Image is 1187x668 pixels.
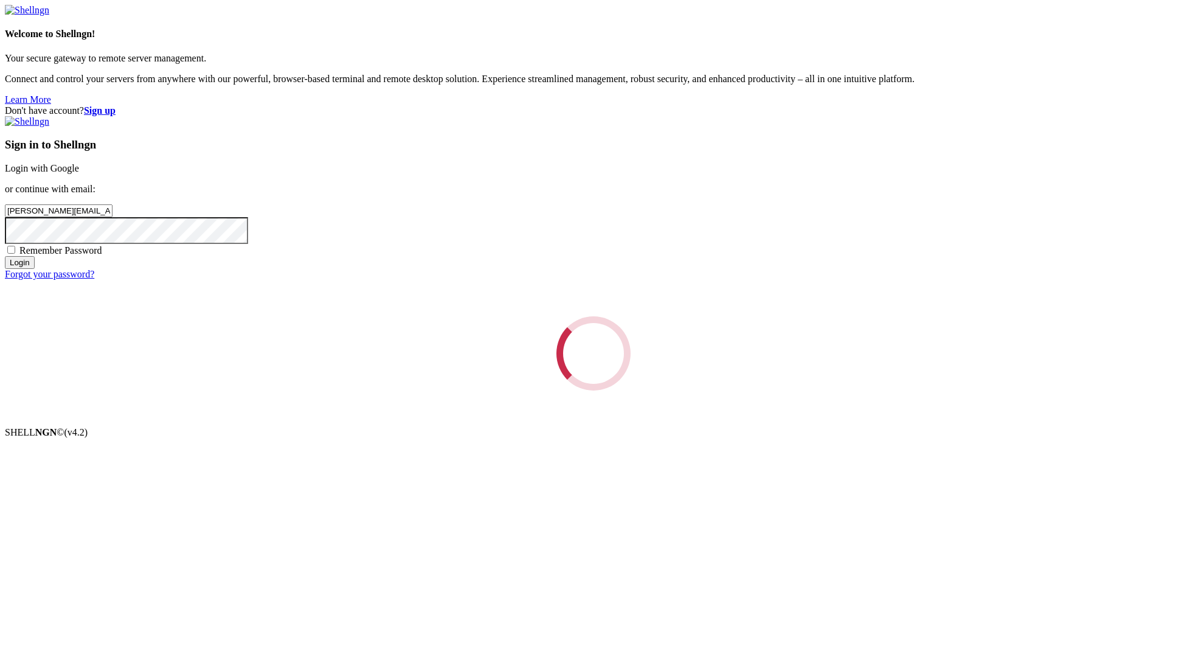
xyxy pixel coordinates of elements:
[5,105,1182,116] div: Don't have account?
[5,5,49,16] img: Shellngn
[5,29,1182,40] h4: Welcome to Shellngn!
[5,269,94,279] a: Forgot your password?
[7,246,15,254] input: Remember Password
[5,74,1182,85] p: Connect and control your servers from anywhere with our powerful, browser-based terminal and remo...
[5,204,112,217] input: Email address
[5,94,51,105] a: Learn More
[5,53,1182,64] p: Your secure gateway to remote server management.
[550,310,637,397] div: Loading...
[35,427,57,437] b: NGN
[5,138,1182,151] h3: Sign in to Shellngn
[5,256,35,269] input: Login
[64,427,88,437] span: 4.2.0
[5,184,1182,195] p: or continue with email:
[19,245,102,256] span: Remember Password
[5,427,88,437] span: SHELL ©
[5,163,79,173] a: Login with Google
[5,116,49,127] img: Shellngn
[84,105,116,116] a: Sign up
